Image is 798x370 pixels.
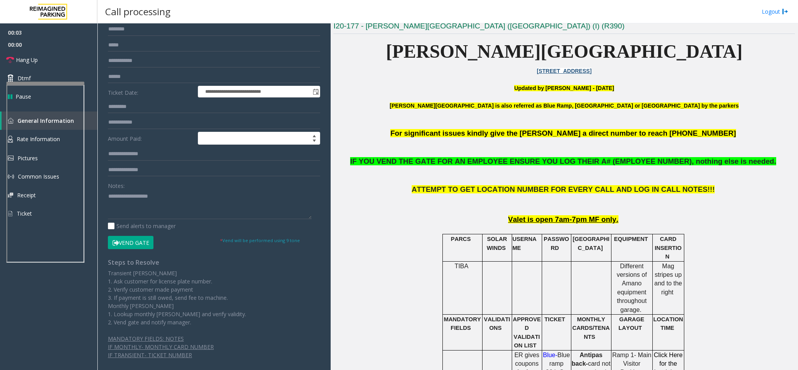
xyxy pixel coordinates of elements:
span: MONTHLY CARDS/TENANTS [573,316,610,340]
button: Vend Gate [108,236,153,249]
span: Different versions of Amano equipment throughout garage [617,263,647,313]
span: VALIDATIONS [484,316,510,331]
span: [PERSON_NAME][GEOGRAPHIC_DATA] [386,41,743,62]
font: Updated by [PERSON_NAME] - [DATE] [514,85,614,91]
span: . [774,157,776,165]
span: For significant issues kindly give the [PERSON_NAME] a direct number to reach [PHONE_NUMBER] [390,129,736,137]
a: General Information [2,112,97,130]
h3: I20-177 - [PERSON_NAME][GEOGRAPHIC_DATA] ([GEOGRAPHIC_DATA]) (I) (R390) [333,21,795,34]
span: USERNAME [513,236,537,251]
span: IF YOU VEND THE GATE FOR AN EMPLOYEE ENSURE YOU LOG THEIR A# (EMPLOYEE NUMBER), nothing else is n... [350,157,774,165]
span: . [640,306,641,313]
img: logout [782,7,788,16]
a: [STREET_ADDRESS] [537,68,592,74]
span: MANDATORY FIELDS [444,316,481,331]
span: TIBA [454,263,469,269]
label: Amount Paid: [106,132,196,145]
span: Increase value [309,132,320,138]
span: TICKET [544,316,565,322]
b: [PERSON_NAME][GEOGRAPHIC_DATA] is also referred as Blue Ramp, [GEOGRAPHIC_DATA] or [GEOGRAPHIC_DA... [390,103,739,109]
span: Dtmf [18,74,31,82]
span: Decrease value [309,138,320,145]
span: IF MONTHLY- MONTHLY CARD NUMBER [108,343,214,351]
span: MANDATORY FIELDS: NOTES [108,335,184,342]
span: PASSWORD [544,236,569,251]
span: Hang Up [16,56,38,64]
span: EQUIPMENT [614,236,648,242]
span: IF TRANSIENT- TICKET NUMBER [108,351,192,359]
label: Send alerts to manager [108,222,176,230]
span: Blue- [543,352,557,358]
span: CARD INSERTION [655,236,682,260]
span: PARCS [451,236,470,242]
span: Mag stripes up and to the right [654,263,682,296]
label: Ticket Date: [106,86,196,97]
span: [GEOGRAPHIC_DATA] [573,236,609,251]
a: Logout [762,7,788,16]
span: GARAGE LAYOUT [618,316,644,331]
span: Antipas back- [572,352,602,367]
span: Toggle popup [311,86,320,97]
small: Vend will be performed using 9 tone [220,237,300,243]
p: Transient [PERSON_NAME] 1. Ask customer for license plate number. 2. Verify customer made payment... [108,269,320,326]
h3: Call processing [101,2,174,21]
span: LOCATION TIME [653,316,683,331]
span: SOLAR WINDS [487,236,507,251]
span: APPROVED VALIDATION LIST [513,316,541,349]
label: Notes: [108,179,125,190]
h4: Steps to Resolve [108,259,320,266]
span: ATTEMPT TO GET LOCATION NUMBER FOR EVERY CALL AND LOG IN CALL NOTES!!! [412,185,715,193]
span: Valet is open 7am-7pm MF only. [508,215,618,223]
